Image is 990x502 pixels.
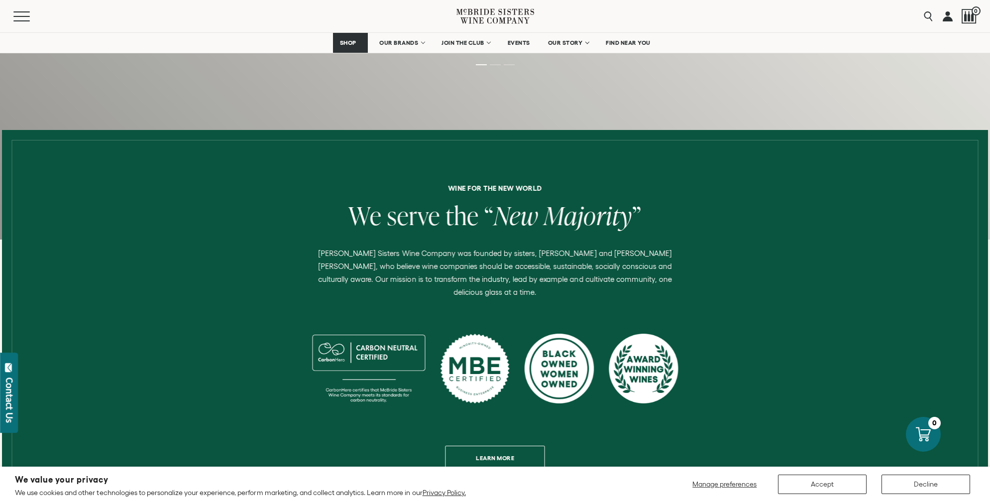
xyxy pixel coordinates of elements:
a: OUR BRANDS [373,33,430,53]
button: Manage preferences [686,475,763,494]
a: Privacy Policy. [423,489,466,497]
div: Contact Us [4,377,14,423]
span: 0 [972,6,981,15]
span: serve [387,198,440,233]
span: ” [632,198,642,233]
span: OUR STORY [548,39,583,46]
li: Page dot 3 [504,64,515,65]
a: SHOP [333,33,368,53]
a: FIND NEAR YOU [599,33,657,53]
button: Decline [881,475,970,494]
span: Manage preferences [692,480,757,488]
a: JOIN THE CLUB [435,33,496,53]
span: JOIN THE CLUB [441,39,484,46]
span: OUR BRANDS [379,39,418,46]
span: FIND NEAR YOU [606,39,651,46]
h2: We value your privacy [15,476,466,484]
button: Accept [778,475,867,494]
h6: Wine for the new world [106,185,884,192]
span: EVENTS [508,39,530,46]
span: Majority [544,198,632,233]
span: SHOP [339,39,356,46]
a: OUR STORY [542,33,595,53]
a: EVENTS [501,33,537,53]
span: Learn more [458,448,531,468]
li: Page dot 2 [490,64,501,65]
p: [PERSON_NAME] Sisters Wine Company was founded by sisters, [PERSON_NAME] and [PERSON_NAME] [PERSO... [309,247,681,299]
span: “ [484,198,494,233]
p: We use cookies and other technologies to personalize your experience, perform marketing, and coll... [15,488,466,497]
span: the [445,198,479,233]
span: New [494,198,539,233]
span: We [348,198,382,233]
div: 0 [928,417,941,429]
a: Learn more [445,446,545,470]
li: Page dot 1 [476,64,487,65]
button: Mobile Menu Trigger [13,11,49,21]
